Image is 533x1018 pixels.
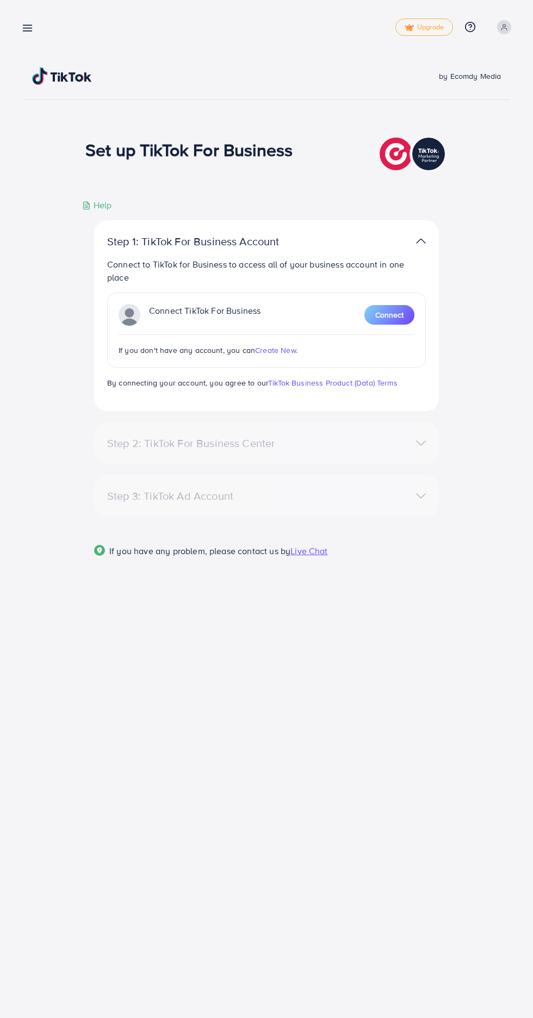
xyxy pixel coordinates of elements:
[380,135,448,173] img: TikTok partner
[107,235,314,248] p: Step 1: TikTok For Business Account
[439,71,501,82] span: by Ecomdy Media
[416,233,426,249] img: TikTok partner
[94,545,105,556] img: Popup guide
[85,139,293,160] h1: Set up TikTok For Business
[32,67,92,85] img: TikTok
[290,545,327,557] span: Live Chat
[109,545,290,557] span: If you have any problem, please contact us by
[395,18,453,36] a: tickUpgrade
[405,24,414,32] img: tick
[82,199,112,212] div: Help
[405,23,444,32] span: Upgrade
